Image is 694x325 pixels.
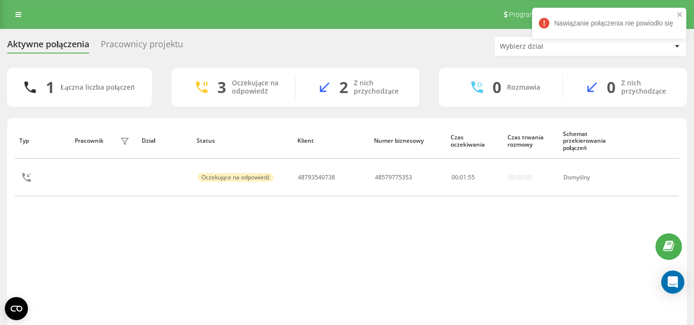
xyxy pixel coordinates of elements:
div: Typ [19,137,66,144]
div: 48793540738 [298,174,335,181]
span: 00 [452,173,458,181]
div: Dział [142,137,188,144]
div: : : [452,174,475,181]
span: Program poleceń [509,11,560,18]
button: close [677,11,683,20]
div: Numer biznesowy [374,137,441,144]
div: Schemat przekierowania połączeń [563,131,619,151]
div: Z nich przychodzące [621,79,672,95]
div: Czas oczekiwania [451,134,498,148]
div: Pracownicy projektu [101,39,183,54]
div: Klient [297,137,365,144]
div: Czas trwania rozmowy [507,134,554,148]
div: Oczekujące na odpowiedź [198,173,274,182]
span: 55 [468,173,475,181]
div: 2 [339,78,348,96]
span: 01 [460,173,467,181]
div: Status [197,137,288,144]
div: Aktywne połączenia [7,39,89,54]
button: Open CMP widget [5,297,28,320]
div: Nawiązanie połączenia nie powiodło się [532,8,686,39]
div: 3 [217,78,226,96]
div: Z nich przychodzące [354,79,405,95]
div: Open Intercom Messenger [661,271,684,294]
div: Pracownik [75,137,104,144]
div: 1 [46,78,54,96]
div: Rozmawia [507,83,540,92]
div: Oczekujące na odpowiedź [232,79,280,95]
div: 48579775353 [375,174,412,181]
div: Wybierz dział [500,42,615,51]
div: Łączna liczba połączeń [60,83,134,92]
div: 0 [607,78,615,96]
div: Domyślny [563,174,618,181]
div: 00:00:00 [508,174,532,181]
div: 0 [493,78,501,96]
